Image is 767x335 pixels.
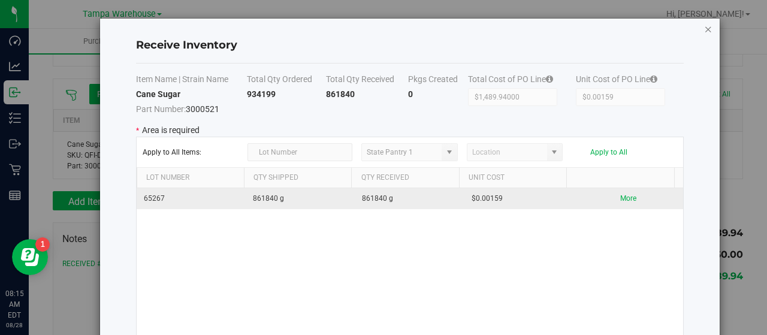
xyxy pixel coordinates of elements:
[704,22,712,36] button: Close modal
[620,193,636,204] button: More
[136,73,247,88] th: Item Name | Strain Name
[246,188,355,209] td: 861840 g
[247,89,276,99] strong: 934199
[459,168,566,188] th: Unit Cost
[136,38,684,53] h4: Receive Inventory
[408,89,413,99] strong: 0
[408,73,468,88] th: Pkgs Created
[35,237,50,252] iframe: Resource center unread badge
[326,89,355,99] strong: 861840
[355,188,464,209] td: 861840 g
[142,125,200,135] span: Area is required
[576,73,684,88] th: Unit Cost of PO Line
[590,148,627,156] button: Apply to All
[244,168,351,188] th: Qty Shipped
[136,100,247,115] span: 3000521
[468,73,576,88] th: Total Cost of PO Line
[247,143,352,161] input: Lot Number
[464,188,573,209] td: $0.00159
[326,73,409,88] th: Total Qty Received
[137,188,246,209] td: 65267
[12,239,48,275] iframe: Resource center
[247,73,326,88] th: Total Qty Ordered
[650,75,657,83] i: Specifying a total cost will update all item costs.
[351,168,458,188] th: Qty Received
[546,75,553,83] i: Specifying a total cost will update all item costs.
[136,89,180,99] strong: Cane Sugar
[136,104,186,114] span: Part Number:
[137,168,244,188] th: Lot Number
[143,148,238,156] span: Apply to All Items:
